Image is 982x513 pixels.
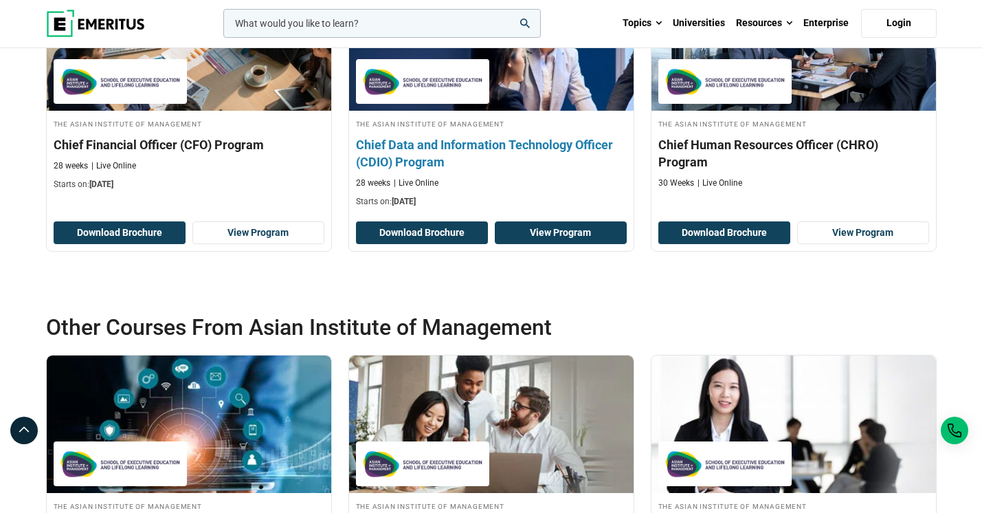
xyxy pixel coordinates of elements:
img: Postgraduate Certificate in Digital Marketing | Online Digital Marketing Course [47,356,331,493]
span: [DATE] [392,197,416,206]
img: The Asian Institute of Management [665,448,785,479]
button: Download Brochure [356,221,488,245]
img: The Asian Institute of Management [60,66,180,97]
h2: Other Courses From Asian Institute of Management [46,314,847,341]
p: Starts on: [356,196,627,208]
p: 28 weeks [356,177,390,189]
img: The Asian Institute of Management [363,66,482,97]
h3: Chief Data and Information Technology Officer (CDIO) Program [356,136,627,171]
a: View Program [495,221,627,245]
h4: The Asian Institute of Management [54,118,324,129]
h4: The Asian Institute of Management [356,500,627,512]
a: View Program [797,221,929,245]
p: 28 weeks [54,160,88,172]
h4: The Asian Institute of Management [658,500,929,512]
p: Live Online [698,177,742,189]
p: Live Online [394,177,438,189]
img: The Asian Institute of Management [363,448,482,479]
a: Login [861,9,937,38]
img: Postgraduate Diploma Program in General Management (E-Learning) | Online Business Management Course [349,356,634,493]
img: The Asian Institute of Management [665,66,785,97]
p: Starts on: [54,179,324,190]
h4: The Asian Institute of Management [658,118,929,129]
button: Download Brochure [54,221,186,245]
h3: Chief Human Resources Officer (CHRO) Program [658,136,929,171]
img: GLOBAL MBA | Online Business Analytics Course [651,356,936,493]
p: Live Online [91,160,136,172]
button: Download Brochure [658,221,790,245]
h4: The Asian Institute of Management [54,500,324,512]
img: The Asian Institute of Management [60,448,180,479]
span: [DATE] [89,179,113,189]
h4: The Asian Institute of Management [356,118,627,129]
h3: Chief Financial Officer (CFO) Program [54,136,324,153]
input: woocommerce-product-search-field-0 [223,9,541,38]
a: View Program [192,221,324,245]
p: 30 Weeks [658,177,694,189]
